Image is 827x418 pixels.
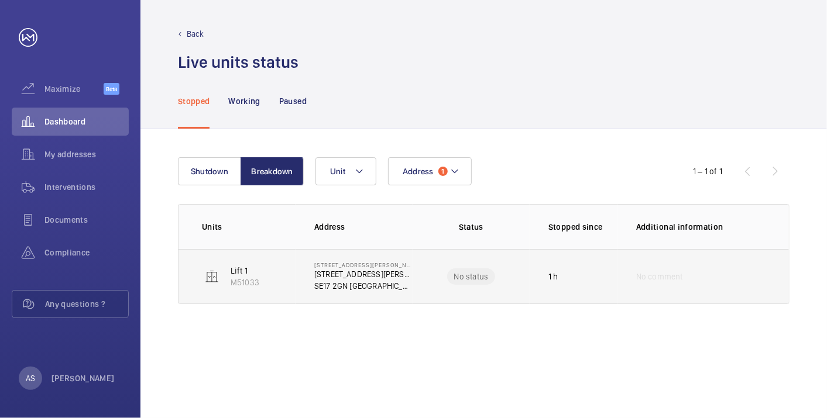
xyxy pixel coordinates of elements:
[403,167,434,176] span: Address
[44,116,129,127] span: Dashboard
[231,265,259,277] p: Lift 1
[454,271,489,282] p: No status
[205,270,219,284] img: elevator.svg
[178,95,210,107] p: Stopped
[315,157,376,185] button: Unit
[202,221,296,233] p: Units
[44,247,129,258] span: Compliance
[438,167,448,176] span: 1
[693,165,722,177] div: 1 – 1 of 1
[636,271,683,282] span: No comment
[330,167,345,176] span: Unit
[548,271,558,282] p: 1 h
[44,148,129,160] span: My addresses
[44,181,129,193] span: Interventions
[231,277,259,288] p: M51033
[44,214,129,226] span: Documents
[314,280,413,292] p: SE17 2GN [GEOGRAPHIC_DATA]
[178,157,241,185] button: Shutdown
[421,221,521,233] p: Status
[314,221,413,233] p: Address
[636,221,766,233] p: Additional information
[52,372,115,384] p: [PERSON_NAME]
[228,95,260,107] p: Working
[241,157,304,185] button: Breakdown
[548,221,617,233] p: Stopped since
[178,51,298,73] h1: Live units status
[314,268,413,280] p: [STREET_ADDRESS][PERSON_NAME]
[26,372,35,384] p: AS
[279,95,307,107] p: Paused
[187,28,204,40] p: Back
[314,261,413,268] p: [STREET_ADDRESS][PERSON_NAME] - High Risk Building
[45,298,128,310] span: Any questions ?
[388,157,472,185] button: Address1
[104,83,119,95] span: Beta
[44,83,104,95] span: Maximize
